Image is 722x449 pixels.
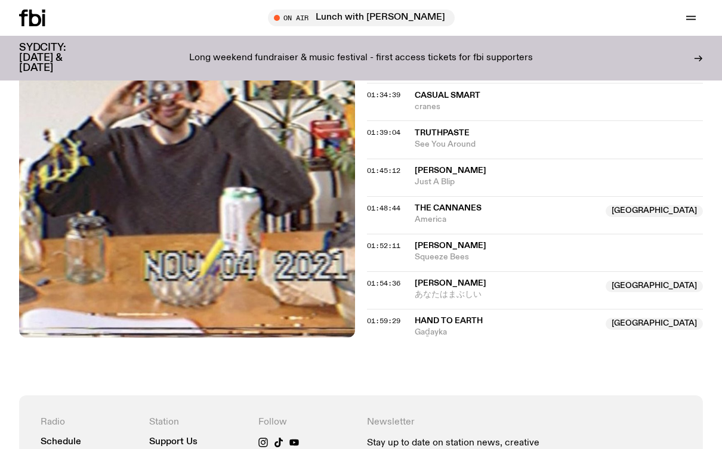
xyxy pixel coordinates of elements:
span: 01:59:29 [367,316,400,326]
a: Schedule [41,438,81,447]
span: 01:34:39 [367,90,400,100]
button: 01:54:36 [367,280,400,287]
h4: Newsletter [367,417,573,428]
span: cranes [415,101,703,113]
span: 01:54:36 [367,278,400,288]
span: Hand To Earth [415,317,483,325]
span: [PERSON_NAME] [415,279,486,287]
button: 01:39:04 [367,129,400,136]
span: 01:48:44 [367,203,400,213]
button: 01:45:12 [367,168,400,174]
span: [PERSON_NAME] [415,241,486,250]
span: Squeeze Bees [415,252,703,263]
span: See You Around [415,139,703,150]
span: [GEOGRAPHIC_DATA] [606,205,703,217]
p: Long weekend fundraiser & music festival - first access tickets for fbi supporters [189,53,533,64]
span: 01:52:11 [367,241,400,250]
span: 01:45:12 [367,166,400,175]
button: 01:34:39 [367,92,400,98]
span: 01:39:04 [367,128,400,137]
span: casual smart [415,91,480,100]
button: 01:48:44 [367,205,400,212]
span: The Cannanes [415,204,482,212]
a: Support Us [149,438,198,447]
button: 01:59:29 [367,318,400,324]
span: あなたはまぶしい [415,289,598,301]
span: [GEOGRAPHIC_DATA] [606,318,703,330]
h3: SYDCITY: [DATE] & [DATE] [19,43,95,73]
button: On AirLunch with [PERSON_NAME] [268,10,455,26]
span: Just A Blip [415,176,703,188]
h4: Follow [258,417,355,428]
span: Gaḏayka [415,327,598,338]
span: Truthpaste [415,129,470,137]
button: 01:52:11 [367,243,400,249]
span: America [415,214,598,225]
h4: Station [149,417,246,428]
span: [GEOGRAPHIC_DATA] [606,280,703,292]
h4: Radio [41,417,137,428]
span: [PERSON_NAME] [415,166,486,175]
